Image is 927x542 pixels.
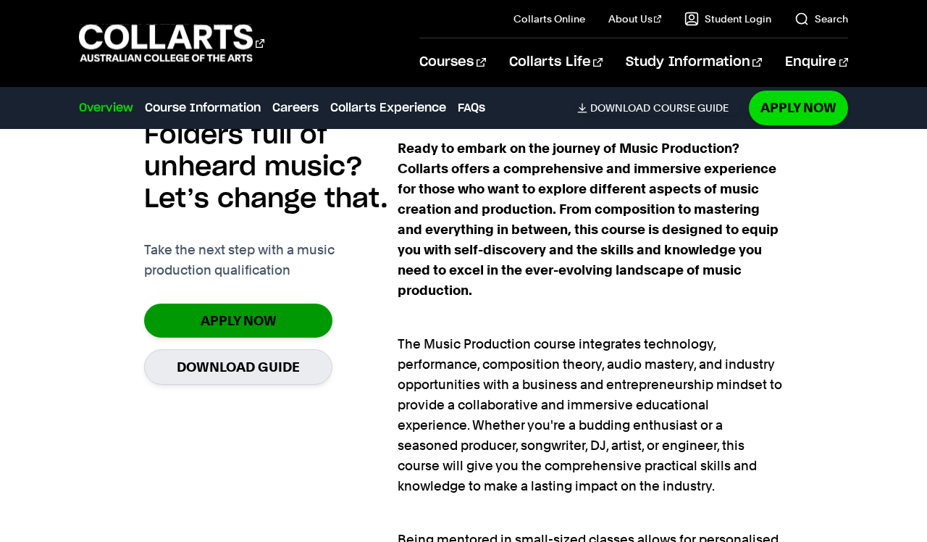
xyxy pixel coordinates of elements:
a: DownloadCourse Guide [577,101,740,114]
a: Study Information [626,38,762,86]
a: Apply Now [749,91,848,125]
a: About Us [608,12,662,26]
p: The Music Production course integrates technology, performance, composition theory, audio mastery... [398,314,783,496]
a: Course Information [145,99,261,117]
a: Search [794,12,848,26]
a: Collarts Experience [330,99,446,117]
a: Download Guide [144,349,332,385]
a: FAQs [458,99,485,117]
div: Go to homepage [79,22,264,64]
a: Apply Now [144,304,332,338]
h2: Folders full of unheard music? Let’s change that. [144,120,398,215]
a: Careers [272,99,319,117]
a: Overview [79,99,133,117]
span: Download [590,101,650,114]
a: Student Login [684,12,771,26]
p: Take the next step with a music production qualification [144,240,398,280]
a: Collarts Online [513,12,585,26]
a: Collarts Life [509,38,603,86]
a: Courses [419,38,485,86]
a: Enquire [785,38,848,86]
strong: Ready to embark on the journey of Music Production? Collarts offers a comprehensive and immersive... [398,141,779,298]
